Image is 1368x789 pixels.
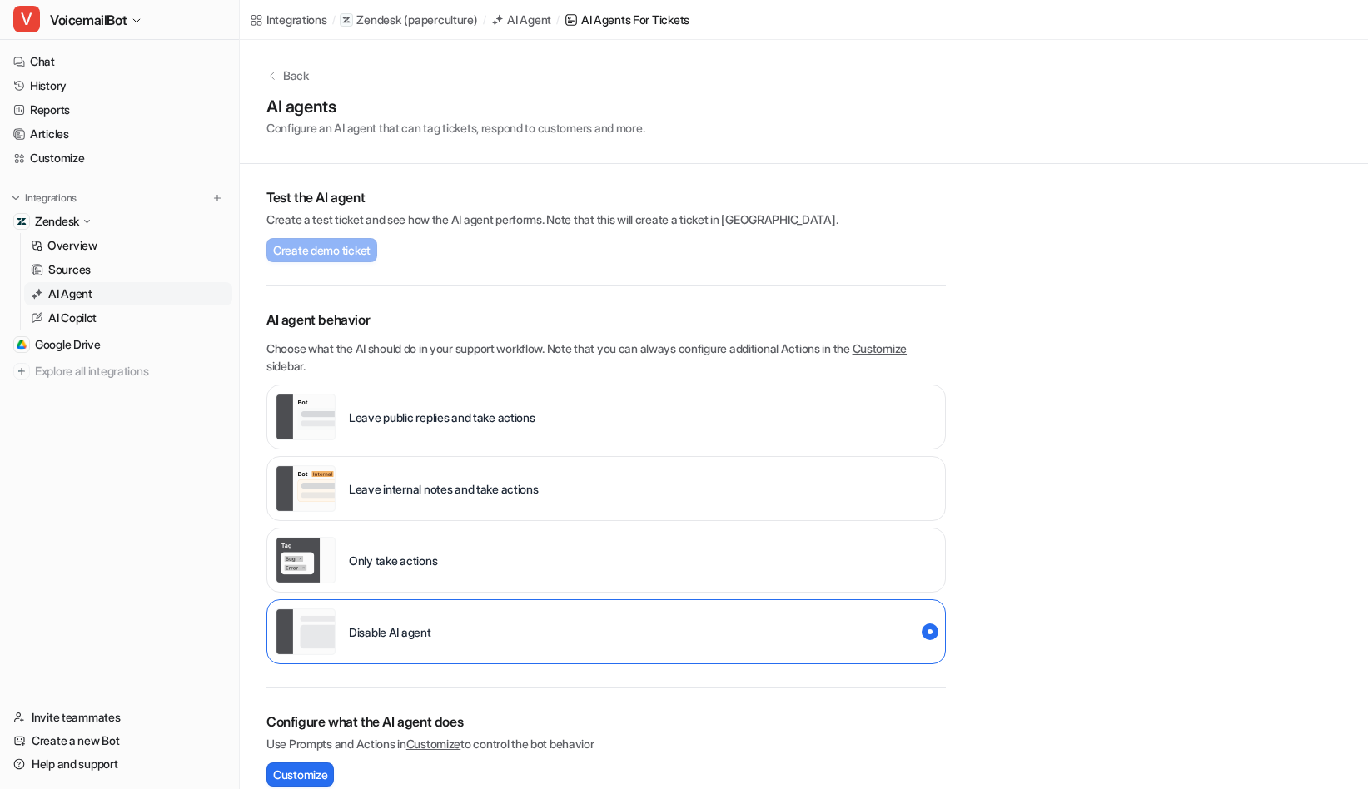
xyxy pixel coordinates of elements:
[13,6,40,32] span: V
[7,146,232,170] a: Customize
[266,94,644,119] h1: AI agents
[266,599,946,664] div: paused::disabled
[10,192,22,204] img: expand menu
[7,752,232,776] a: Help and support
[250,11,327,28] a: Integrations
[266,211,946,228] p: Create a test ticket and see how the AI agent performs. Note that this will create a ticket in [G...
[483,12,486,27] span: /
[276,465,336,512] img: Leave internal notes and take actions
[507,11,551,28] div: AI Agent
[556,12,560,27] span: /
[48,261,91,278] p: Sources
[211,192,223,204] img: menu_add.svg
[24,282,232,305] a: AI Agent
[490,11,551,28] a: AI Agent
[47,237,97,254] p: Overview
[7,333,232,356] a: Google DriveGoogle Drive
[283,67,309,84] p: Back
[50,8,127,32] span: VoicemailBot
[276,394,336,440] img: Leave public replies and take actions
[266,340,946,375] p: Choose what the AI should do in your support workflow. Note that you can always configure additio...
[266,762,334,787] button: Customize
[853,341,907,355] a: Customize
[349,409,535,426] p: Leave public replies and take actions
[35,336,101,353] span: Google Drive
[35,358,226,385] span: Explore all integrations
[35,213,79,230] p: Zendesk
[349,480,539,498] p: Leave internal notes and take actions
[266,712,946,732] h2: Configure what the AI agent does
[7,729,232,752] a: Create a new Bot
[349,552,437,569] p: Only take actions
[273,241,371,259] span: Create demo ticket
[276,537,336,583] img: Only take actions
[266,119,644,136] p: Configure an AI agent that can tag tickets, respond to customers and more.
[266,735,946,752] p: Use Prompts and Actions in to control the bot behavior
[406,737,460,751] a: Customize
[404,12,477,28] p: ( paperculture )
[7,74,232,97] a: History
[266,238,377,262] button: Create demo ticket
[7,706,232,729] a: Invite teammates
[266,310,946,330] p: AI agent behavior
[565,11,689,28] a: AI Agents for tickets
[356,12,400,28] p: Zendesk
[25,191,77,205] p: Integrations
[7,50,232,73] a: Chat
[340,12,477,28] a: Zendesk(paperculture)
[276,608,336,655] img: Disable AI agent
[7,122,232,146] a: Articles
[24,258,232,281] a: Sources
[48,285,92,302] p: AI Agent
[581,11,689,28] div: AI Agents for tickets
[273,766,327,783] span: Customize
[266,11,327,28] div: Integrations
[349,623,431,641] p: Disable AI agent
[266,528,946,593] div: live::disabled
[24,306,232,330] a: AI Copilot
[266,456,946,521] div: live::internal_reply
[7,190,82,206] button: Integrations
[266,187,946,207] h2: Test the AI agent
[7,360,232,383] a: Explore all integrations
[17,340,27,350] img: Google Drive
[48,310,97,326] p: AI Copilot
[7,98,232,122] a: Reports
[266,385,946,449] div: live::external_reply
[332,12,336,27] span: /
[17,216,27,226] img: Zendesk
[24,234,232,257] a: Overview
[13,363,30,380] img: explore all integrations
